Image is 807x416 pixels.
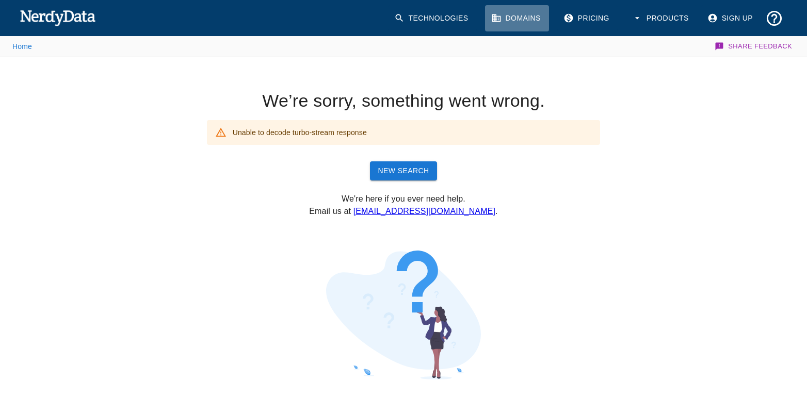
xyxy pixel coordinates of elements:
a: Pricing [557,5,618,31]
a: [EMAIL_ADDRESS][DOMAIN_NAME] [353,207,495,215]
nav: breadcrumb [12,36,32,57]
button: Share Feedback [713,36,795,57]
img: NerdyData.com [20,7,95,28]
button: Products [626,5,697,31]
div: Unable to decode turbo-stream response [233,123,367,142]
a: Home [12,42,32,51]
button: Support and Documentation [761,5,787,31]
a: Technologies [388,5,477,31]
a: New Search [370,161,438,180]
h4: We’re sorry, something went wrong. [207,90,601,112]
a: Domains [485,5,549,31]
p: We're here if you ever need help. Email us at . [207,193,601,218]
a: Sign Up [701,5,761,31]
